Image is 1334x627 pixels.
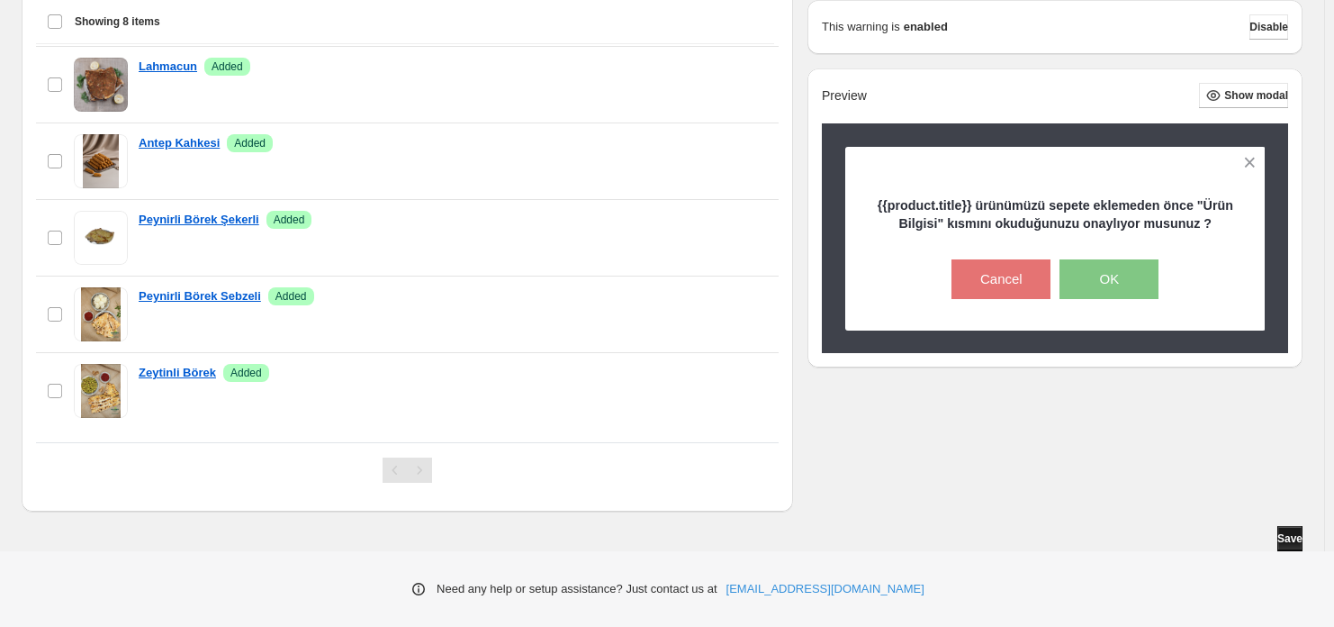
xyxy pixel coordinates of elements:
span: Show modal [1224,88,1288,103]
img: Lahmacun [74,58,128,112]
a: Peynirli Börek Sebzeli [139,287,261,305]
span: Added [230,366,262,380]
strong: enabled [904,18,948,36]
strong: {{product.title}} ürünümüzü sepete eklemeden önce "Ürün Bilgisi" kısmını okuduğunuzu onaylıyor mu... [878,198,1233,231]
nav: Pagination [383,458,432,483]
button: Disable [1249,14,1288,40]
a: [EMAIL_ADDRESS][DOMAIN_NAME] [726,580,924,598]
button: Cancel [951,259,1050,299]
button: Show modal [1199,83,1288,108]
a: Lahmacun [139,58,197,76]
a: Zeytinli Börek [139,364,216,382]
button: OK [1059,259,1158,299]
span: Save [1277,532,1302,546]
p: This warning is [822,18,900,36]
span: Added [212,59,243,74]
a: Antep Kahkesi [139,134,220,152]
h2: Preview [822,88,867,104]
a: Peynirli Börek Şekerli [139,211,259,229]
span: Showing 8 items [75,14,160,29]
span: Added [274,213,305,227]
button: Save [1277,526,1302,551]
span: Added [275,289,307,304]
span: Added [234,136,266,150]
span: Disable [1249,20,1288,34]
